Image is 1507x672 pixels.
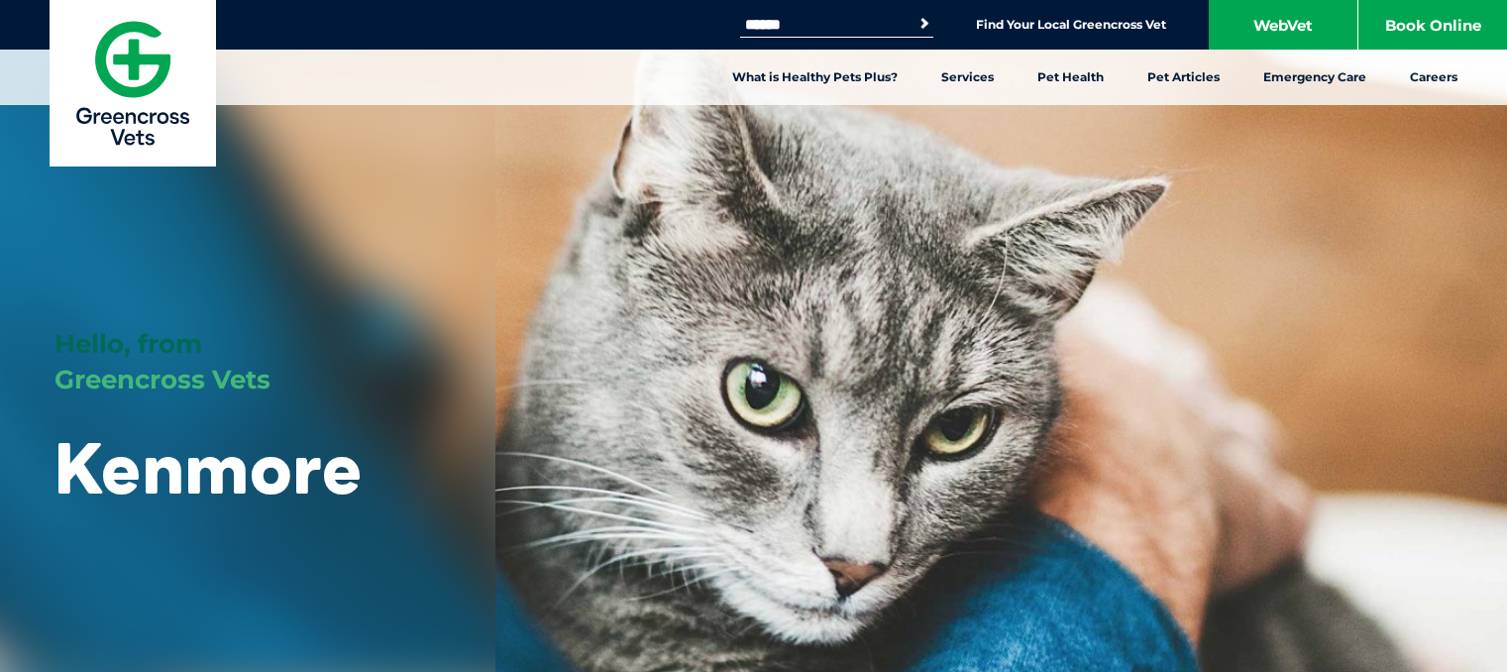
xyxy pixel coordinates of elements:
[710,50,919,105] a: What is Healthy Pets Plus?
[976,17,1166,33] a: Find Your Local Greencross Vet
[54,364,270,395] span: Greencross Vets
[919,50,1016,105] a: Services
[1126,50,1241,105] a: Pet Articles
[54,428,363,506] h1: Kenmore
[1241,50,1388,105] a: Emergency Care
[1388,50,1479,105] a: Careers
[915,14,934,34] button: Search
[54,328,202,360] span: Hello, from
[1016,50,1126,105] a: Pet Health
